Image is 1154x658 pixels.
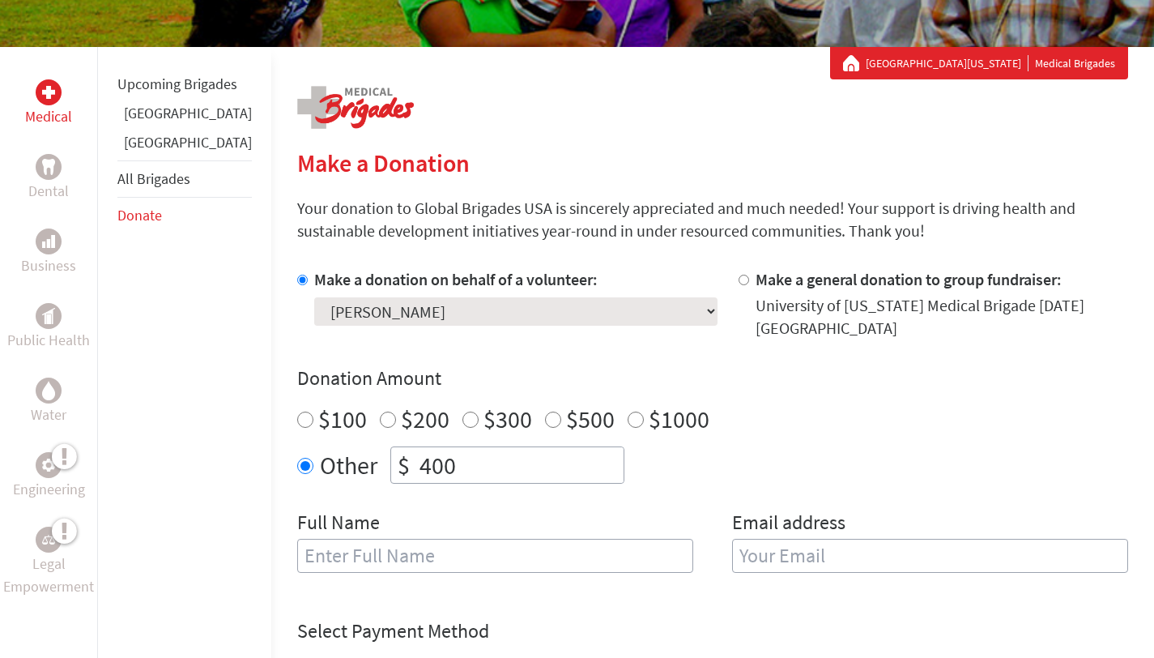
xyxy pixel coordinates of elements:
img: Engineering [42,459,55,472]
label: $300 [483,404,532,434]
div: Dental [36,154,62,180]
p: Engineering [13,478,85,501]
input: Your Email [732,539,1128,573]
p: Business [21,254,76,277]
label: Make a general donation to group fundraiser: [756,269,1062,289]
label: Full Name [297,510,380,539]
a: All Brigades [117,169,190,188]
h4: Donation Amount [297,365,1128,391]
div: Business [36,229,62,254]
label: $1000 [649,404,709,434]
li: Greece [117,102,252,131]
label: $200 [401,404,449,434]
div: $ [391,447,416,483]
img: Public Health [42,308,55,324]
div: Medical [36,79,62,105]
p: Public Health [7,329,90,352]
label: Email address [732,510,845,539]
img: Legal Empowerment [42,535,55,545]
li: Donate [117,198,252,233]
li: All Brigades [117,160,252,198]
div: Medical Brigades [843,55,1115,71]
label: $100 [318,404,367,434]
h4: Select Payment Method [297,618,1128,644]
li: Honduras [117,131,252,160]
input: Enter Full Name [297,539,693,573]
li: Upcoming Brigades [117,66,252,102]
div: University of [US_STATE] Medical Brigade [DATE] [GEOGRAPHIC_DATA] [756,294,1128,340]
img: Medical [42,86,55,99]
div: Legal Empowerment [36,527,62,553]
p: Dental [28,180,69,203]
p: Water [31,404,66,426]
a: Legal EmpowermentLegal Empowerment [3,527,94,598]
img: logo-medical.png [297,86,414,129]
a: BusinessBusiness [21,229,76,277]
img: Water [42,381,55,399]
a: DentalDental [28,154,69,203]
p: Legal Empowerment [3,553,94,598]
a: [GEOGRAPHIC_DATA][US_STATE] [866,55,1028,71]
a: [GEOGRAPHIC_DATA] [124,104,252,122]
img: Business [42,235,55,248]
label: Make a donation on behalf of a volunteer: [314,269,598,289]
a: WaterWater [31,378,66,426]
label: Other [320,446,377,484]
div: Public Health [36,303,62,329]
div: Engineering [36,452,62,478]
img: Dental [42,159,55,174]
a: MedicalMedical [25,79,72,128]
h2: Make a Donation [297,148,1128,177]
div: Water [36,378,62,404]
label: $500 [566,404,615,434]
input: Enter Amount [416,447,624,483]
a: Public HealthPublic Health [7,303,90,352]
a: [GEOGRAPHIC_DATA] [124,133,252,152]
p: Medical [25,105,72,128]
a: Upcoming Brigades [117,75,237,93]
a: EngineeringEngineering [13,452,85,501]
a: Donate [117,206,162,224]
p: Your donation to Global Brigades USA is sincerely appreciated and much needed! Your support is dr... [297,197,1128,242]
